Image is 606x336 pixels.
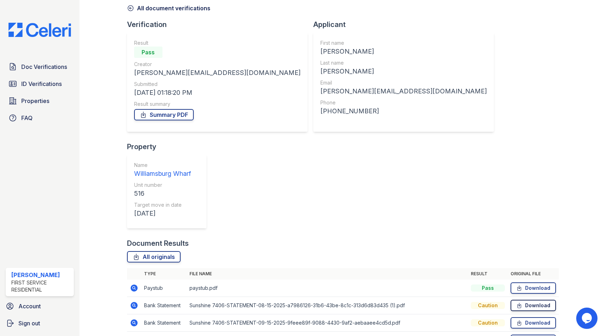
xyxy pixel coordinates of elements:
[127,251,181,262] a: All originals
[3,23,77,37] img: CE_Logo_Blue-a8612792a0a2168367f1c8372b55b34899dd931a85d93a1a3d3e32e68fde9ad4.png
[134,208,191,218] div: [DATE]
[127,142,212,152] div: Property
[320,79,487,86] div: Email
[320,99,487,106] div: Phone
[468,268,508,280] th: Result
[134,81,301,88] div: Submitted
[134,39,301,47] div: Result
[134,47,162,58] div: Pass
[511,300,556,311] a: Download
[187,297,468,314] td: Sunshine 7406-STATEMENT-08-15-2025-a7986126-31b6-43be-8c1c-313d6d83d435 (1).pdf
[134,189,191,199] div: 516
[18,319,40,327] span: Sign out
[21,97,49,105] span: Properties
[141,268,187,280] th: Type
[21,63,67,71] span: Doc Verifications
[3,316,77,330] a: Sign out
[141,314,187,332] td: Bank Statement
[127,20,313,29] div: Verification
[134,88,301,98] div: [DATE] 01:18:20 PM
[21,80,62,88] span: ID Verifications
[320,66,487,76] div: [PERSON_NAME]
[127,238,189,248] div: Document Results
[134,201,191,208] div: Target move in date
[134,101,301,108] div: Result summary
[471,319,505,326] div: Caution
[6,60,74,74] a: Doc Verifications
[134,68,301,78] div: [PERSON_NAME][EMAIL_ADDRESS][DOMAIN_NAME]
[471,284,505,292] div: Pass
[11,271,71,279] div: [PERSON_NAME]
[320,59,487,66] div: Last name
[134,162,191,169] div: Name
[320,47,487,56] div: [PERSON_NAME]
[471,302,505,309] div: Caution
[18,302,41,310] span: Account
[134,109,194,120] a: Summary PDF
[508,268,559,280] th: Original file
[134,181,191,189] div: Unit number
[187,314,468,332] td: Sunshine 7406-STATEMENT-09-15-2025-9feee89f-9088-4430-9af2-aebaaee4cd5d.pdf
[6,111,74,125] a: FAQ
[141,280,187,297] td: Paystub
[11,279,71,293] div: First Service Residential
[187,280,468,297] td: paystub.pdf
[320,86,487,96] div: [PERSON_NAME][EMAIL_ADDRESS][DOMAIN_NAME]
[21,114,33,122] span: FAQ
[134,162,191,179] a: Name Williamsburg Wharf
[187,268,468,280] th: File name
[141,297,187,314] td: Bank Statement
[313,20,500,29] div: Applicant
[511,282,556,294] a: Download
[6,94,74,108] a: Properties
[127,4,210,12] a: All document verifications
[511,317,556,329] a: Download
[6,77,74,91] a: ID Verifications
[320,106,487,116] div: [PHONE_NUMBER]
[320,39,487,47] div: First name
[3,299,77,313] a: Account
[134,61,301,68] div: Creator
[134,169,191,179] div: Williamsburg Wharf
[576,308,599,329] iframe: chat widget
